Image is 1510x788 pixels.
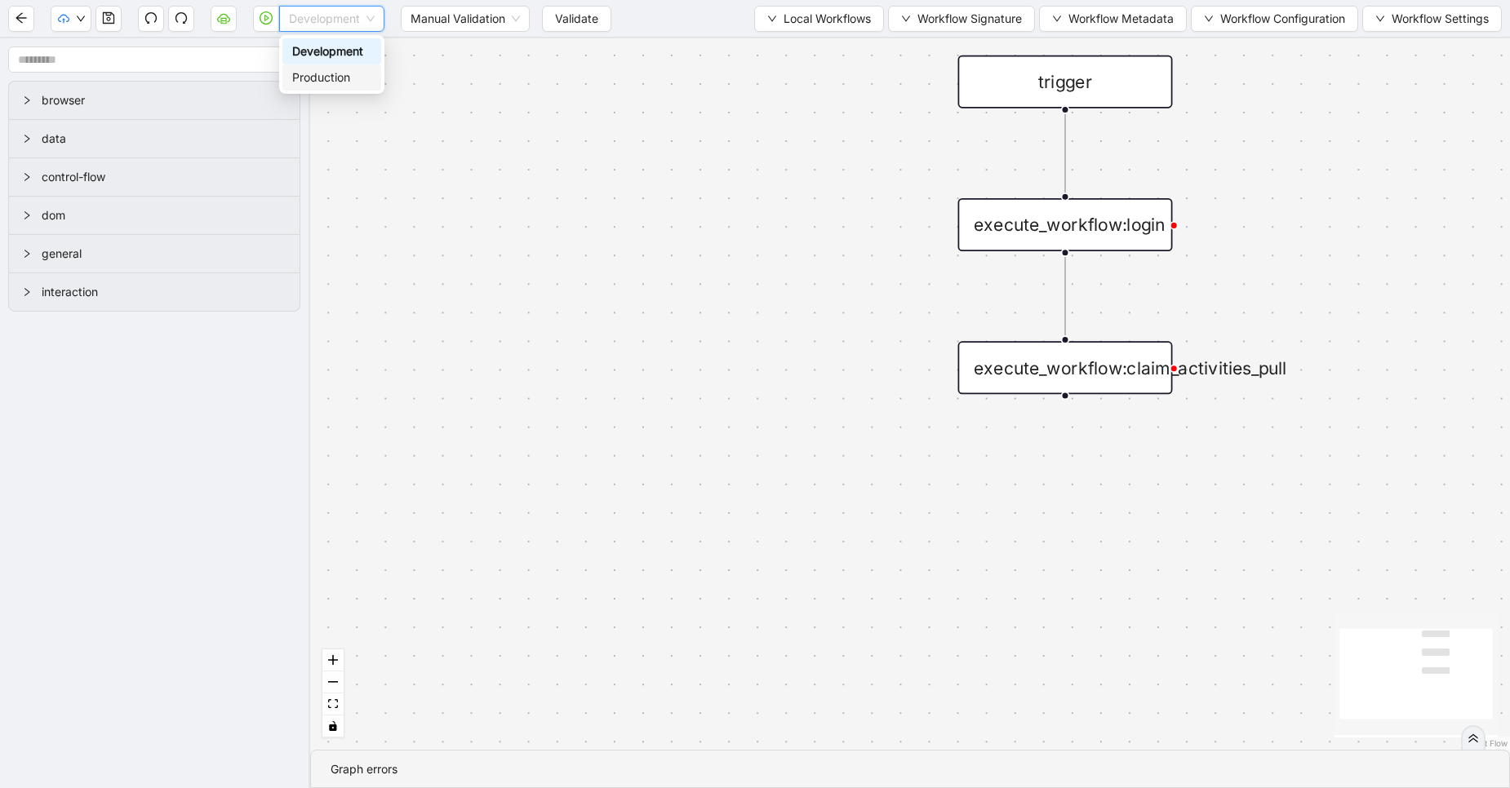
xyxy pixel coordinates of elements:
button: downWorkflow Settings [1362,6,1502,32]
span: right [22,210,32,220]
span: Validate [555,10,598,28]
div: data [9,120,300,157]
span: Development [289,7,375,31]
span: down [901,14,911,24]
span: redo [175,11,188,24]
span: save [102,11,115,24]
div: execute_workflow:login [958,198,1173,251]
div: dom [9,197,300,234]
span: down [1375,14,1385,24]
button: fit view [322,693,344,715]
div: execute_workflow:claim_activities_pull [958,341,1173,394]
span: right [22,172,32,182]
button: cloud-server [211,6,237,32]
button: downLocal Workflows [754,6,884,32]
span: down [767,14,777,24]
a: React Flow attribution [1465,738,1508,748]
button: cloud-uploaddown [51,6,91,32]
div: Graph errors [331,760,1490,778]
span: interaction [42,283,286,301]
div: Development [292,42,371,60]
button: undo [138,6,164,32]
span: Workflow Configuration [1220,10,1345,28]
span: down [1052,14,1062,24]
span: undo [144,11,158,24]
button: Validate [542,6,611,32]
span: arrow-left [15,11,28,24]
span: right [22,287,32,297]
span: browser [42,91,286,109]
span: plus-circle [1047,416,1083,452]
span: right [22,95,32,105]
button: play-circle [253,6,279,32]
span: Workflow Metadata [1068,10,1174,28]
button: downWorkflow Configuration [1191,6,1358,32]
div: Development [282,38,381,64]
button: zoom in [322,649,344,671]
div: trigger [958,55,1173,108]
span: Local Workflows [784,10,871,28]
span: play-circle [260,11,273,24]
div: interaction [9,273,300,311]
button: zoom out [322,671,344,693]
button: toggle interactivity [322,715,344,737]
button: arrow-left [8,6,34,32]
span: down [76,14,86,24]
span: cloud-server [217,11,230,24]
div: browser [9,82,300,119]
div: Production [292,69,371,86]
span: cloud-upload [58,13,69,24]
span: down [1204,14,1214,24]
span: right [22,249,32,259]
span: control-flow [42,168,286,186]
span: data [42,130,286,148]
div: general [9,235,300,272]
div: execute_workflow:claim_activities_pullplus-circle [958,341,1173,394]
span: right [22,134,32,144]
span: double-right [1468,733,1479,744]
div: control-flow [9,158,300,196]
span: Workflow Signature [917,10,1022,28]
span: general [42,245,286,263]
button: downWorkflow Metadata [1039,6,1187,32]
button: downWorkflow Signature [888,6,1035,32]
div: Production [282,64,381,91]
button: save [95,6,122,32]
span: dom [42,206,286,224]
span: Manual Validation [411,7,520,31]
button: redo [168,6,194,32]
span: Workflow Settings [1392,10,1489,28]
